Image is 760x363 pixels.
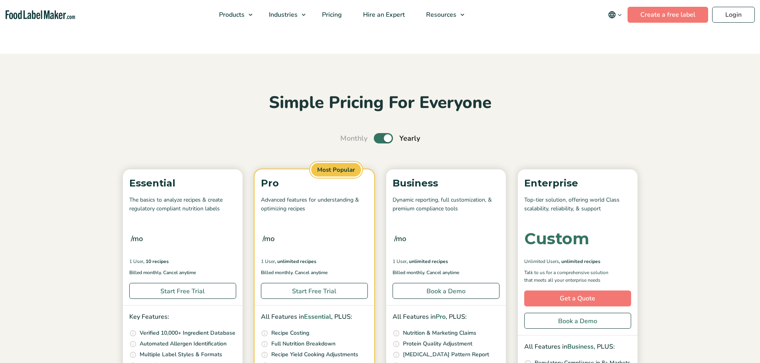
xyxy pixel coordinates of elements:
[403,329,476,337] p: Nutrition & Marketing Claims
[217,10,245,19] span: Products
[424,10,457,19] span: Resources
[524,176,631,191] p: Enterprise
[143,258,169,265] span: , 10 Recipes
[393,196,499,214] p: Dynamic reporting, full customization, & premium compliance tools
[374,133,393,143] label: Toggle
[261,196,368,214] p: Advanced features for understanding & optimizing recipes
[263,233,274,244] span: /mo
[567,342,594,351] span: Business
[140,329,235,337] p: Verified 10,000+ Ingredient Database
[524,313,631,329] a: Book a Demo
[393,312,499,322] p: All Features in , PLUS:
[129,258,143,265] span: 1 User
[320,10,343,19] span: Pricing
[271,350,358,359] p: Recipe Yield Cooking Adjustments
[399,133,420,144] span: Yearly
[403,350,489,359] p: [MEDICAL_DATA] Pattern Report
[712,7,755,23] a: Login
[407,258,448,265] span: , Unlimited Recipes
[310,162,362,178] span: Most Popular
[436,312,446,321] span: Pro
[361,10,406,19] span: Hire an Expert
[140,339,227,348] p: Automated Allergen Identification
[628,7,708,23] a: Create a free label
[129,269,236,277] p: Billed monthly. Cancel anytime
[524,196,631,214] p: Top-tier solution, offering world Class scalability, reliability, & support
[261,283,368,299] a: Start Free Trial
[275,258,316,265] span: , Unlimited Recipes
[140,350,222,359] p: Multiple Label Styles & Formats
[129,196,236,214] p: The basics to analyze recipes & create regulatory compliant nutrition labels
[340,133,367,144] span: Monthly
[129,312,236,322] p: Key Features:
[393,176,499,191] p: Business
[393,258,407,265] span: 1 User
[524,231,589,247] div: Custom
[394,233,406,244] span: /mo
[393,269,499,277] p: Billed monthly. Cancel anytime
[393,283,499,299] a: Book a Demo
[403,339,472,348] p: Protein Quality Adjustment
[266,10,298,19] span: Industries
[129,176,236,191] p: Essential
[129,283,236,299] a: Start Free Trial
[524,258,559,265] span: Unlimited Users
[261,312,368,322] p: All Features in , PLUS:
[271,329,309,337] p: Recipe Costing
[261,176,368,191] p: Pro
[524,342,631,352] p: All Features in , PLUS:
[524,269,616,284] p: Talk to us for a comprehensive solution that meets all your enterprise needs
[304,312,331,321] span: Essential
[261,269,368,277] p: Billed monthly. Cancel anytime
[271,339,336,348] p: Full Nutrition Breakdown
[119,92,642,114] h2: Simple Pricing For Everyone
[524,290,631,306] a: Get a Quote
[261,258,275,265] span: 1 User
[131,233,143,244] span: /mo
[559,258,600,265] span: , Unlimited Recipes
